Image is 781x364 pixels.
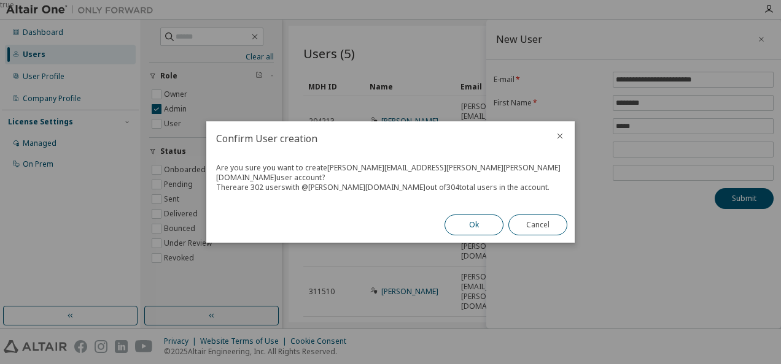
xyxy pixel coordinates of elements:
button: close [555,131,565,141]
div: There are 302 users with @ [PERSON_NAME][DOMAIN_NAME] out of 304 total users in the account. [216,183,565,192]
div: Are you sure you want to create [PERSON_NAME][EMAIL_ADDRESS][PERSON_NAME][PERSON_NAME][DOMAIN_NAM... [216,163,565,183]
button: Cancel [508,214,567,235]
h2: Confirm User creation [206,121,545,156]
button: Ok [445,214,503,235]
